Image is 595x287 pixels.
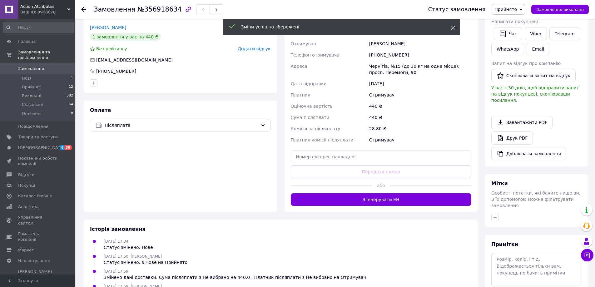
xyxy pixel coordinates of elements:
[581,249,593,261] button: Чат з покупцем
[491,181,508,186] span: Мітки
[104,254,162,259] span: [DATE] 17:50, [PERSON_NAME]
[90,33,161,41] div: 1 замовлення у вас на 440 ₴
[527,43,549,55] button: Email
[20,9,75,15] div: Ваш ID: 3908070
[20,4,67,9] span: Action Attributes
[531,5,589,14] button: Замовлення виконано
[67,93,73,99] span: 582
[18,183,35,188] span: Покупці
[104,269,128,274] span: [DATE] 17:59
[291,126,340,131] span: Комісія за післяплату
[491,69,576,82] button: Скопіювати запит на відгук
[491,61,561,66] span: Запит на відгук про компанію
[104,259,187,265] div: Статус змінено: з Нове на Прийнято
[428,6,486,12] div: Статус замовлення
[71,111,73,116] span: 0
[368,38,473,49] div: [PERSON_NAME]
[94,6,136,13] span: Замовлення
[291,64,307,69] span: Адреса
[22,84,41,90] span: Прийняті
[491,147,566,160] button: Дублювати замовлення
[18,124,48,129] span: Повідомлення
[291,52,340,57] span: Телефон отримувача
[90,107,111,113] span: Оплата
[291,41,316,46] span: Отримувач
[291,81,327,86] span: Дата відправки
[18,145,64,151] span: [DEMOGRAPHIC_DATA]
[491,85,579,103] span: У вас є 30 днів, щоб відправити запит на відгук покупцеві, скопіювавши посилання.
[18,66,44,72] span: Замовлення
[60,145,65,150] span: 6
[105,122,258,129] span: Післяплата
[491,191,580,208] span: Особисті нотатки, які бачите лише ви. З їх допомогою можна фільтрувати замовлення
[104,244,153,250] div: Статус змінено: Нове
[96,46,127,51] span: Без рейтингу
[18,172,34,178] span: Відгуки
[491,19,538,24] span: Написати покупцеві
[65,145,72,150] span: 30
[22,102,43,107] span: Скасовані
[291,115,330,120] span: Сума післяплати
[22,111,42,116] span: Оплачені
[137,6,182,13] span: №356918634
[18,193,52,199] span: Каталог ProSale
[18,247,34,253] span: Маркет
[18,231,58,242] span: Гаманець компанії
[104,274,366,280] div: Змінено дані доставки: Сума післяплати з Не вибрано на 440.0 , Платник післяплати з Не вибрано на...
[90,25,126,30] a: [PERSON_NAME]
[291,137,354,142] span: Платник комісії післяплати
[18,39,36,44] span: Головна
[368,134,473,146] div: Отримувач
[69,84,73,90] span: 12
[494,7,517,12] span: Прийнято
[368,112,473,123] div: 440 ₴
[372,182,390,189] span: або
[368,101,473,112] div: 440 ₴
[491,43,524,55] a: WhatsApp
[368,123,473,134] div: 28.80 ₴
[96,68,137,74] div: [PHONE_NUMBER]
[18,258,50,264] span: Налаштування
[368,61,473,78] div: Чернігів, №15 (до 30 кг на одне місце): просп. Перемоги, 90
[18,134,58,140] span: Товари та послуги
[291,104,333,109] span: Оціночна вартість
[368,78,473,89] div: [DATE]
[81,6,86,12] div: Повернутися назад
[291,92,310,97] span: Платник
[291,193,472,206] button: Згенерувати ЕН
[491,131,533,145] a: Друк PDF
[104,239,128,244] span: [DATE] 17:34
[69,102,73,107] span: 54
[18,49,75,61] span: Замовлення та повідомлення
[241,24,435,30] div: Зміни успішно збережені
[549,27,580,40] a: Telegram
[525,27,547,40] a: Viber
[18,156,58,167] span: Показники роботи компанії
[18,269,58,286] span: [PERSON_NAME] та рахунки
[238,46,270,51] span: Додати відгук
[96,57,173,62] span: [EMAIL_ADDRESS][DOMAIN_NAME]
[491,116,553,129] a: Завантажити PDF
[368,89,473,101] div: Отримувач
[71,76,73,81] span: 1
[90,226,146,232] span: Історія замовлення
[291,151,472,163] input: Номер експрес-накладної
[3,22,74,33] input: Пошук
[491,241,518,247] span: Примітки
[494,27,522,40] button: Чат
[536,7,584,12] span: Замовлення виконано
[368,49,473,61] div: [PHONE_NUMBER]
[18,215,58,226] span: Управління сайтом
[22,76,31,81] span: Нові
[18,204,40,210] span: Аналітика
[22,93,41,99] span: Виконані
